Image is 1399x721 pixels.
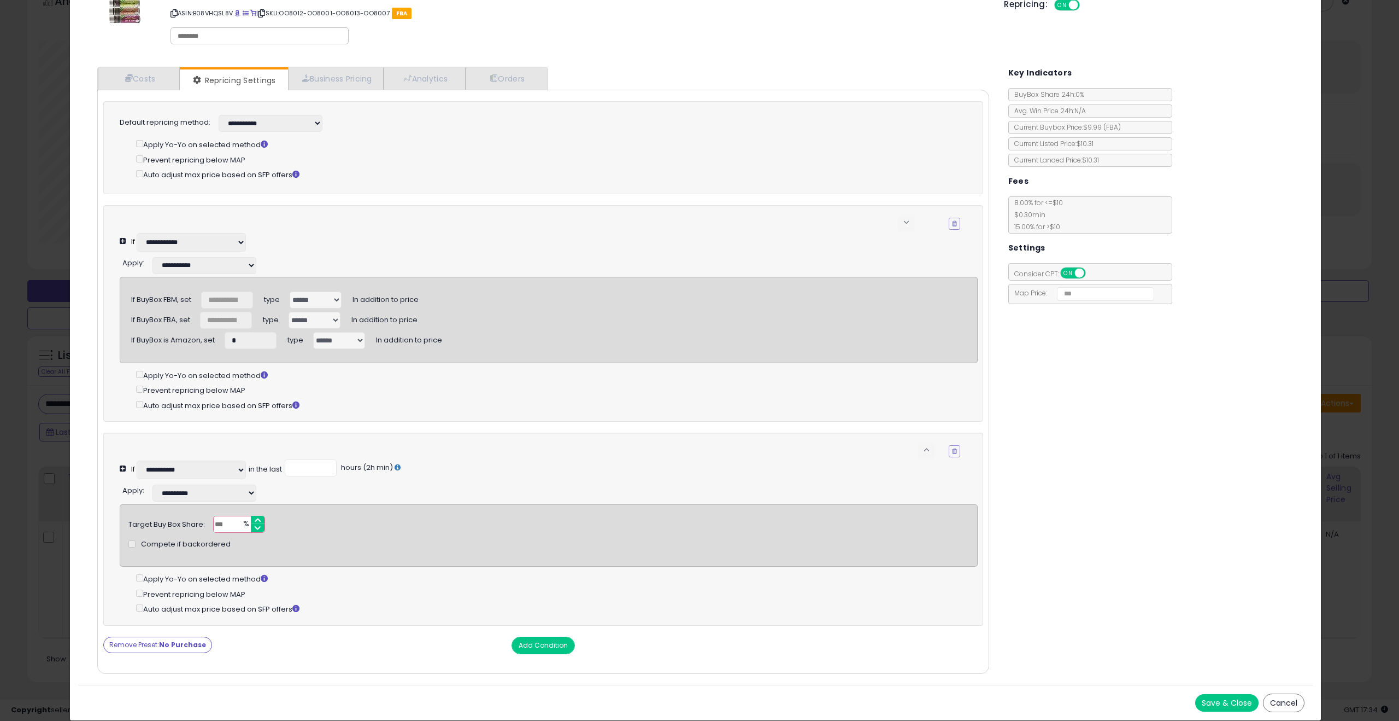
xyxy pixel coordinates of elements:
[249,464,282,475] div: in the last
[1008,175,1029,188] h5: Fees
[243,9,249,18] a: All offer listings
[136,153,960,166] div: Prevent repricing below MAP
[1009,222,1060,231] span: 15.00 % for > $10
[159,640,206,649] strong: No Purchase
[512,637,575,654] button: Add Condition
[287,331,303,345] span: type
[136,572,977,585] div: Apply Yo-Yo on selected method
[1103,123,1121,132] span: ( FBA )
[136,399,977,411] div: Auto adjust max price based on SFP offers
[103,637,212,653] button: Remove Preset:
[1083,123,1121,132] span: $9.99
[1009,269,1100,278] span: Consider CPT:
[136,588,977,600] div: Prevent repricing below MAP
[120,118,210,128] label: Default repricing method:
[131,332,215,346] div: If BuyBox is Amazon, set
[1009,139,1094,148] span: Current Listed Price: $10.31
[1009,288,1155,298] span: Map Price:
[180,69,287,91] a: Repricing Settings
[131,291,191,305] div: If BuyBox FBM, set
[263,311,279,325] span: type
[1078,1,1096,10] span: OFF
[288,67,384,90] a: Business Pricing
[376,331,442,345] span: In addition to price
[122,482,144,496] div: :
[466,67,546,90] a: Orders
[136,383,977,396] div: Prevent repricing below MAP
[1009,210,1045,219] span: $0.30 min
[1055,1,1069,10] span: ON
[141,539,231,550] span: Compete if backordered
[901,217,912,228] span: keyboard_arrow_down
[921,445,932,455] span: keyboard_arrow_up
[122,485,143,496] span: Apply
[98,67,180,90] a: Costs
[1009,198,1063,231] span: 8.00 % for <= $10
[1009,123,1121,132] span: Current Buybox Price:
[1263,694,1304,712] button: Cancel
[352,290,419,305] span: In addition to price
[131,311,190,325] div: If BuyBox FBA, set
[136,602,977,615] div: Auto adjust max price based on SFP offers
[339,462,393,473] span: hours (2h min)
[171,4,987,22] p: ASIN: B08VHQSL8V | SKU: OO8012-OO8001-OO8013-OO8007
[1084,269,1101,278] span: OFF
[1009,106,1086,115] span: Avg. Win Price 24h: N/A
[237,516,254,533] span: %
[1009,155,1099,165] span: Current Landed Price: $10.31
[392,8,412,19] span: FBA
[1008,241,1045,255] h5: Settings
[1061,269,1075,278] span: ON
[234,9,240,18] a: BuyBox page
[250,9,256,18] a: Your listing only
[122,254,144,269] div: :
[122,258,143,268] span: Apply
[136,168,960,181] div: Auto adjust max price based on SFP offers
[1009,90,1084,99] span: BuyBox Share 24h: 0%
[128,516,205,530] div: Target Buy Box Share:
[351,311,418,325] span: In addition to price
[384,67,466,90] a: Analytics
[1008,66,1072,80] h5: Key Indicators
[136,138,960,150] div: Apply Yo-Yo on selected method
[136,369,977,381] div: Apply Yo-Yo on selected method
[952,448,957,455] i: Remove Condition
[952,220,957,227] i: Remove Condition
[264,290,280,305] span: type
[1195,694,1259,712] button: Save & Close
